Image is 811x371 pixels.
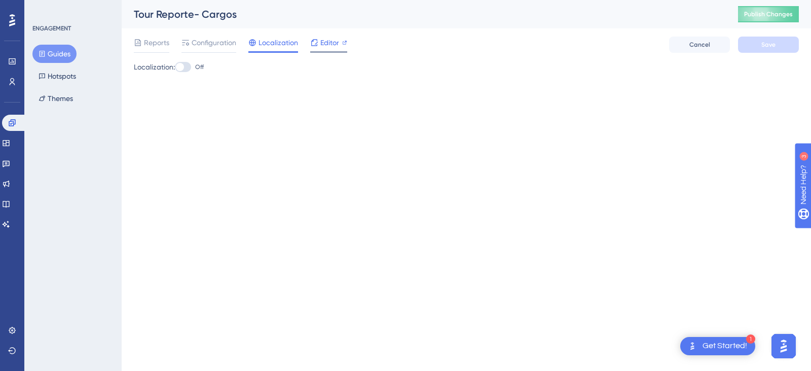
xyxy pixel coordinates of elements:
div: Open Get Started! checklist, remaining modules: 1 [680,337,755,355]
span: Need Help? [24,3,63,15]
iframe: UserGuiding AI Assistant Launcher [768,331,799,361]
span: Publish Changes [744,10,793,18]
div: ENGAGEMENT [32,24,71,32]
button: Cancel [669,37,730,53]
span: Localization [259,37,298,49]
span: Editor [320,37,339,49]
button: Publish Changes [738,6,799,22]
div: Get Started! [703,341,747,352]
span: Reports [144,37,169,49]
div: 1 [746,334,755,344]
button: Themes [32,89,79,108]
button: Hotspots [32,67,82,85]
img: launcher-image-alternative-text [686,340,698,352]
span: Cancel [689,41,710,49]
div: 3 [70,5,73,13]
span: Configuration [192,37,236,49]
button: Guides [32,45,77,63]
button: Save [738,37,799,53]
div: Tour Reporte- Cargos [134,7,713,21]
span: Off [195,63,204,71]
div: Localization: [134,61,799,73]
span: Save [761,41,776,49]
